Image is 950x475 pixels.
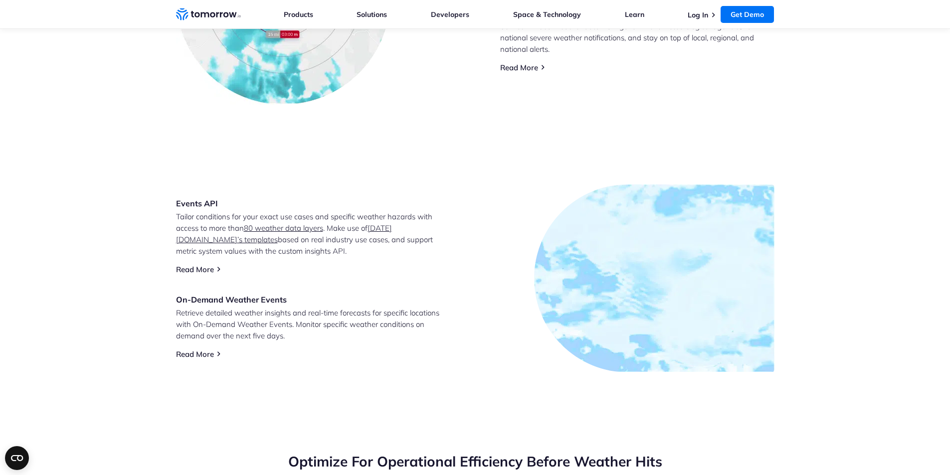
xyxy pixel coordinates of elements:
[616,213,767,365] img: Group-40402.png
[721,6,774,23] a: Get Demo
[176,223,392,244] a: [DATE][DOMAIN_NAME]’s templates
[176,198,450,209] h3: Events API
[688,10,708,19] a: Log In
[176,452,774,471] h2: Optimize For Operational Efficiency Before Weather Hits
[534,184,774,372] img: Group-40425.jpg
[500,63,538,72] a: Read More
[176,211,450,257] p: Tailor conditions for your exact use cases and specific weather hazards with access to more than ...
[176,7,241,22] a: Home link
[176,349,214,359] a: Read More
[431,10,469,19] a: Developers
[5,446,29,470] button: Open CMP widget
[281,6,436,109] img: Group-40398.png
[176,307,450,341] p: Retrieve detailed weather insights and real-time forecasts for specific locations with On-Demand ...
[357,10,387,19] a: Solutions
[500,9,774,55] p: Access standardized alerts for severe weather events from the National Weather Service: Embed wea...
[284,10,313,19] a: Products
[513,10,581,19] a: Space & Technology
[176,294,450,305] h3: On-Demand Weather Events
[176,265,214,274] a: Read More
[625,10,644,19] a: Learn
[244,223,323,233] a: 80 weather data layers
